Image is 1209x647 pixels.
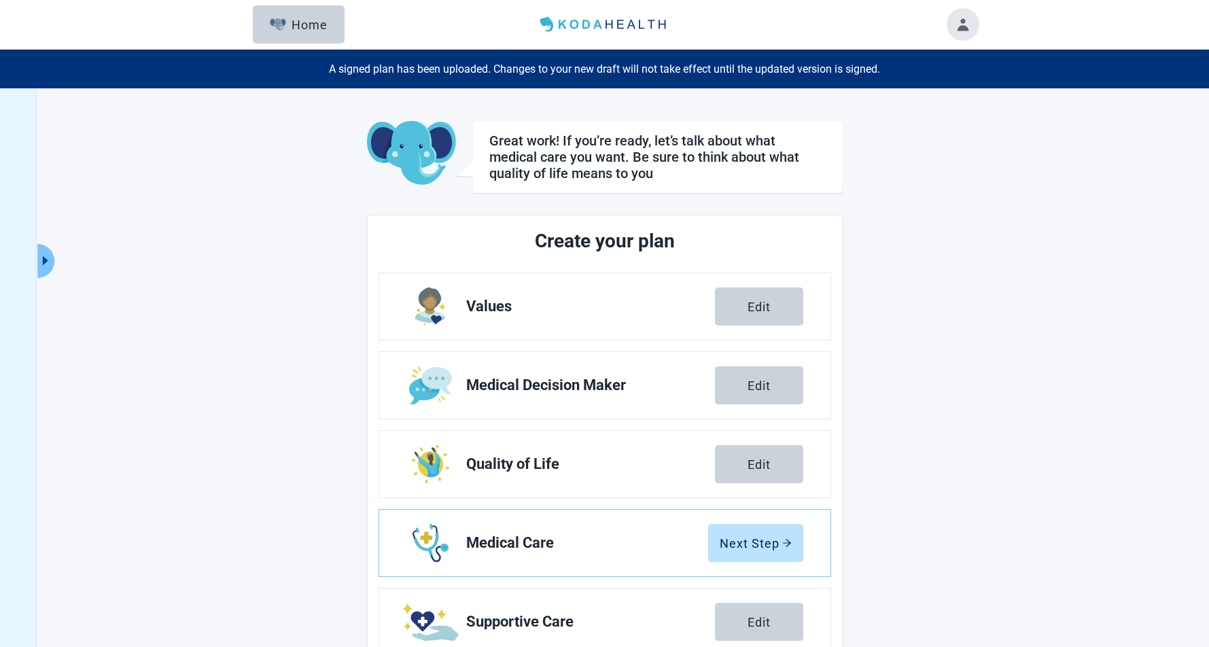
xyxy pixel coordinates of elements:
[466,614,715,630] span: Supportive Care
[466,535,708,551] span: Medical Care
[367,121,456,186] img: Koda Elephant
[379,273,830,340] a: Edit Values section
[253,5,345,43] button: ElephantHome
[489,133,826,181] h1: Great work! If you’re ready, let’s talk about what medical care you want. Be sure to think about ...
[534,14,674,35] img: Koda Health
[466,377,715,394] span: Medical Decision Maker
[708,524,803,562] button: Next Steparrow-right
[37,244,54,278] button: Expand menu
[715,366,803,404] button: Edit
[715,287,803,326] button: Edit
[430,226,780,256] h2: Create your plan
[270,18,328,31] div: Home
[748,300,771,313] div: Edit
[379,510,830,576] a: Edit Medical Care section
[715,603,803,641] button: Edit
[715,445,803,483] button: Edit
[466,298,715,315] span: Values
[379,352,830,419] a: Edit Medical Decision Maker section
[466,456,715,472] span: Quality of Life
[748,379,771,392] div: Edit
[782,538,792,548] span: arrow-right
[947,8,979,41] button: Toggle account menu
[748,615,771,629] div: Edit
[748,457,771,471] div: Edit
[720,536,792,550] div: Next Step
[39,254,52,267] span: caret-right
[270,18,287,31] img: Elephant
[379,431,830,497] a: Edit Quality of Life section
